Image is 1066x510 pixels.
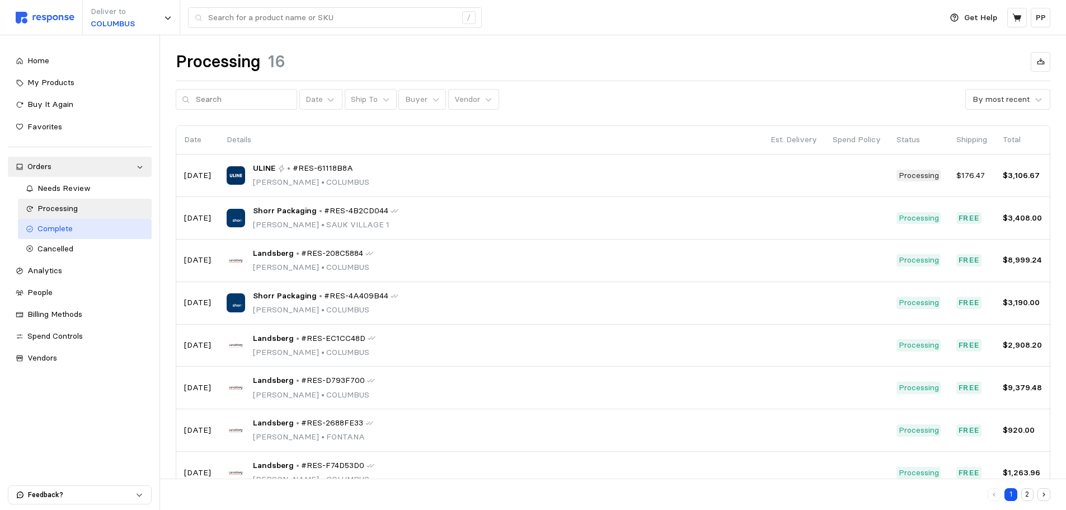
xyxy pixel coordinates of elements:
[184,382,211,394] p: [DATE]
[253,290,317,302] span: Shorr Packaging
[37,244,73,254] span: Cancelled
[1003,424,1042,437] p: $920.00
[296,333,299,345] p: •
[27,161,132,173] div: Orders
[296,247,299,260] p: •
[227,421,245,439] img: Landsberg
[8,95,152,115] a: Buy It Again
[1004,488,1017,501] button: 1
[253,219,398,231] p: [PERSON_NAME] SAUK VILLAGE 1
[253,176,369,189] p: [PERSON_NAME] COLUMBUS
[319,432,326,442] span: •
[319,474,326,484] span: •
[959,339,980,352] p: Free
[27,309,82,319] span: Billing Methods
[899,467,939,479] p: Processing
[227,166,245,185] img: ULINE
[301,375,365,387] span: #RES-D793F700
[27,77,74,87] span: My Products
[319,262,326,272] span: •
[899,382,939,394] p: Processing
[1021,488,1034,501] button: 2
[27,287,53,297] span: People
[184,467,211,479] p: [DATE]
[8,157,152,177] a: Orders
[956,170,987,182] p: $176.47
[1003,297,1042,309] p: $3,190.00
[896,134,941,146] p: Status
[973,93,1030,105] div: By most recent
[37,203,78,213] span: Processing
[956,134,987,146] p: Shipping
[306,93,323,105] div: Date
[1003,254,1042,266] p: $8,999.24
[184,134,211,146] p: Date
[319,347,326,357] span: •
[1031,8,1050,27] button: PP
[91,6,135,18] p: Deliver to
[959,254,980,266] p: Free
[253,261,373,274] p: [PERSON_NAME] COLUMBUS
[296,375,299,387] p: •
[253,347,375,359] p: [PERSON_NAME] COLUMBUS
[319,219,326,230] span: •
[319,177,326,187] span: •
[959,212,980,224] p: Free
[253,460,294,472] span: Landsberg
[253,474,374,486] p: [PERSON_NAME] COLUMBUS
[319,305,326,315] span: •
[8,283,152,303] a: People
[227,134,755,146] p: Details
[8,51,152,71] a: Home
[1003,134,1042,146] p: Total
[253,162,275,175] span: ULINE
[1036,12,1046,24] p: PP
[18,239,152,259] a: Cancelled
[253,375,294,387] span: Landsberg
[28,490,135,500] p: Feedback?
[296,417,299,429] p: •
[319,390,326,400] span: •
[351,93,378,106] p: Ship To
[176,51,260,73] h1: Processing
[8,486,151,504] button: Feedback?
[253,333,294,345] span: Landsberg
[227,293,245,312] img: Shorr Packaging
[8,73,152,93] a: My Products
[899,170,939,182] p: Processing
[959,382,980,394] p: Free
[37,183,91,193] span: Needs Review
[959,424,980,437] p: Free
[184,424,211,437] p: [DATE]
[324,290,388,302] span: #RES-4A409B44
[324,205,388,217] span: #RES-4B2CD044
[18,199,152,219] a: Processing
[268,51,285,73] h1: 16
[227,378,245,397] img: Landsberg
[27,353,57,363] span: Vendors
[301,247,363,260] span: #RES-208C5884
[943,7,1004,29] button: Get Help
[27,331,83,341] span: Spend Controls
[8,305,152,325] a: Billing Methods
[319,205,322,217] p: •
[319,290,322,302] p: •
[227,209,245,227] img: Shorr Packaging
[287,162,290,175] p: •
[1003,382,1042,394] p: $9,379.48
[227,251,245,270] img: Landsberg
[27,99,73,109] span: Buy It Again
[208,8,456,28] input: Search for a product name or SKU
[899,424,939,437] p: Processing
[27,265,62,275] span: Analytics
[253,304,398,316] p: [PERSON_NAME] COLUMBUS
[301,333,365,345] span: #RES-EC1CC48D
[184,339,211,352] p: [DATE]
[18,179,152,199] a: Needs Review
[91,18,135,30] p: COLUMBUS
[196,90,291,110] input: Search
[27,121,62,132] span: Favorites
[899,339,939,352] p: Processing
[301,417,363,429] span: #RES-2688FE33
[301,460,364,472] span: #RES-F74D53D0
